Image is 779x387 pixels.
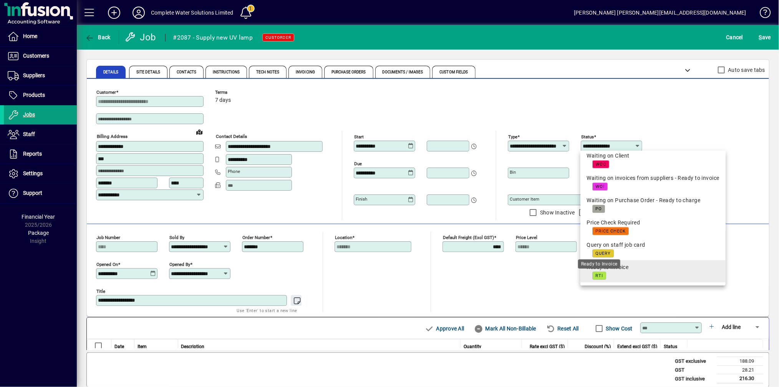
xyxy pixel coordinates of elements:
mat-label: Phone [228,169,240,174]
a: Staff [4,125,77,144]
span: Settings [23,170,43,176]
span: Date [114,343,124,350]
span: Suppliers [23,72,45,78]
div: [PERSON_NAME] [PERSON_NAME][EMAIL_ADDRESS][DOMAIN_NAME] [574,7,746,19]
button: Cancel [724,30,745,44]
mat-option: Waiting on invoices from suppliers - Ready to invoice [580,171,725,193]
button: Mark All Non-Billable [471,322,539,336]
span: Contacts [177,70,196,74]
app-page-header-button: Back [77,30,119,44]
button: Approve All [422,322,467,336]
span: Support [23,190,42,196]
mat-label: Location [335,235,352,240]
span: Package [28,230,49,236]
mat-label: Due [354,161,362,166]
span: Home [23,33,37,39]
td: 188.09 [717,357,763,366]
span: ave [759,31,771,43]
mat-label: Order number [242,235,270,240]
a: View on map [193,126,206,138]
button: Reset All [543,322,582,336]
span: PO [595,206,602,211]
span: Reset All [546,322,579,335]
span: Products [23,92,45,98]
span: Instructions [213,70,240,74]
button: Profile [126,6,151,20]
span: Discount (%) [585,343,611,350]
a: Customers [4,47,77,66]
span: RTI [595,273,603,278]
span: Status [664,343,677,350]
a: Support [4,184,77,203]
button: Save [757,30,773,44]
div: Query on staff job card [587,241,719,249]
span: QUERY [595,251,611,256]
a: Settings [4,164,77,183]
a: Home [4,27,77,46]
span: Item [138,343,147,350]
label: Show Cost [605,325,633,332]
span: Cancel [726,31,743,43]
div: Waiting on Purchase Order - Ready to charge [587,196,719,204]
span: CUSTORDER [265,35,291,40]
div: Job [125,31,157,43]
span: Mark All Non-Billable [474,322,536,335]
td: GST [671,365,717,374]
span: Purchase Orders [331,70,366,74]
span: Financial Year [22,214,55,220]
div: Price Check Required [587,219,719,227]
td: 28.21 [717,365,763,374]
mat-option: Ready to Invoice [580,260,725,282]
span: Documents / Images [383,70,423,74]
mat-label: Opened by [169,262,190,267]
mat-label: Job number [96,235,120,240]
mat-label: Customer Item [510,196,539,202]
button: Back [83,30,113,44]
mat-label: Bin [510,169,516,175]
td: GST inclusive [671,374,717,384]
mat-label: Customer [96,90,116,95]
label: Auto save tabs [727,66,766,74]
mat-label: Start [354,134,364,140]
div: Ready to Invoice [578,259,620,269]
span: Description [181,343,205,350]
span: WOC [595,162,606,167]
span: 7 days [215,97,231,103]
span: Custom Fields [439,70,468,74]
span: Invoicing [296,70,315,74]
label: Show Inactive [539,209,575,216]
mat-option: Query on staff job card [580,238,725,260]
span: Jobs [23,111,35,118]
td: 216.30 [717,374,763,384]
span: PRICE CHECK [595,229,626,234]
mat-option: Price Check Required [580,216,725,238]
span: Extend excl GST ($) [617,343,657,350]
mat-hint: Use 'Enter' to start a new line [237,306,297,315]
span: Details [103,70,118,74]
mat-label: Title [96,289,105,294]
div: Waiting on invoices from suppliers - Ready to invoice [587,174,719,182]
a: Reports [4,145,77,164]
mat-label: Finish [356,196,367,202]
mat-label: Status [581,134,594,140]
mat-option: Waiting on Client [580,149,725,171]
span: Quantity [464,343,481,350]
td: GST exclusive [671,357,717,366]
mat-label: Sold by [169,235,184,240]
mat-label: Opened On [96,262,118,267]
span: Customers [23,53,49,59]
span: Terms [215,90,261,95]
span: Site Details [136,70,160,74]
span: Back [85,34,111,40]
mat-label: Default Freight (excl GST) [443,235,494,240]
div: Complete Water Solutions Limited [151,7,234,19]
span: Add line [722,324,741,330]
a: Suppliers [4,66,77,85]
div: #2087 - Supply new UV lamp [173,32,253,44]
span: Rate excl GST ($) [530,343,565,350]
mat-option: Waiting on Purchase Order - Ready to charge [580,193,725,216]
span: Approve All [425,322,464,335]
a: Knowledge Base [754,2,769,27]
mat-label: Type [508,134,517,140]
span: S [759,34,762,40]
